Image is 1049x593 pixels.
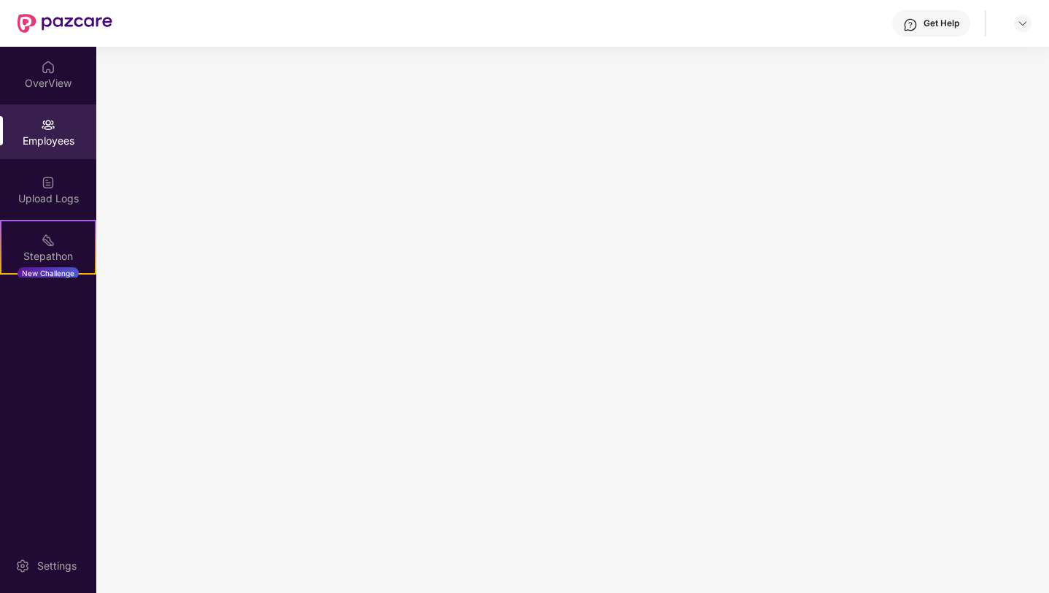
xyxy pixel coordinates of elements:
div: New Challenge [18,267,79,279]
img: svg+xml;base64,PHN2ZyBpZD0iRHJvcGRvd24tMzJ4MzIiIHhtbG5zPSJodHRwOi8vd3d3LnczLm9yZy8yMDAwL3N2ZyIgd2... [1017,18,1029,29]
img: svg+xml;base64,PHN2ZyBpZD0iSGVscC0zMngzMiIgeG1sbnM9Imh0dHA6Ly93d3cudzMub3JnLzIwMDAvc3ZnIiB3aWR0aD... [903,18,918,32]
div: Get Help [924,18,959,29]
img: svg+xml;base64,PHN2ZyBpZD0iU2V0dGluZy0yMHgyMCIgeG1sbnM9Imh0dHA6Ly93d3cudzMub3JnLzIwMDAvc3ZnIiB3aW... [15,559,30,573]
img: svg+xml;base64,PHN2ZyBpZD0iVXBsb2FkX0xvZ3MiIGRhdGEtbmFtZT0iVXBsb2FkIExvZ3MiIHhtbG5zPSJodHRwOi8vd3... [41,175,55,190]
img: New Pazcare Logo [18,14,112,33]
div: Settings [33,559,81,573]
img: svg+xml;base64,PHN2ZyB4bWxucz0iaHR0cDovL3d3dy53My5vcmcvMjAwMC9zdmciIHdpZHRoPSIyMSIgaGVpZ2h0PSIyMC... [41,233,55,248]
div: Stepathon [1,249,95,264]
img: svg+xml;base64,PHN2ZyBpZD0iSG9tZSIgeG1sbnM9Imh0dHA6Ly93d3cudzMub3JnLzIwMDAvc3ZnIiB3aWR0aD0iMjAiIG... [41,60,55,74]
img: svg+xml;base64,PHN2ZyBpZD0iRW1wbG95ZWVzIiB4bWxucz0iaHR0cDovL3d3dy53My5vcmcvMjAwMC9zdmciIHdpZHRoPS... [41,118,55,132]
